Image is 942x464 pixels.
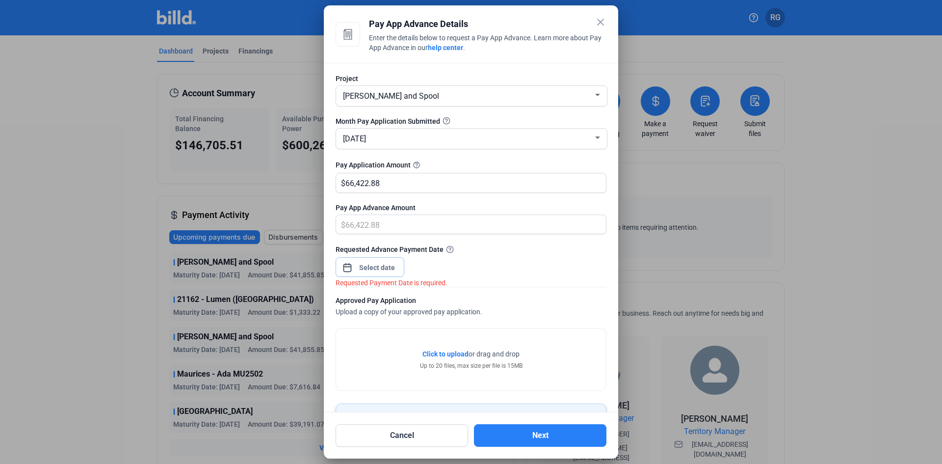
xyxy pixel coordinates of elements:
[336,116,606,126] div: Month Pay Application Submitted
[369,33,606,55] div: Enter the details below to request a Pay App Advance. Learn more about Pay App Advance in our
[420,361,523,370] div: Up to 20 files, max size per file is 15MB
[422,350,469,358] span: Click to upload
[336,424,468,447] button: Cancel
[336,173,345,190] span: $
[336,296,606,318] div: Upload a copy of your approved pay application.
[411,159,422,171] mat-icon: help_outline
[463,44,465,52] span: .
[336,74,606,83] div: Project
[336,159,606,171] div: Pay Application Amount
[428,44,463,52] a: help center
[336,244,606,254] div: Requested Advance Payment Date
[595,16,606,28] mat-icon: close
[356,262,398,273] input: Select date
[345,215,595,234] input: 0.00
[342,258,352,268] button: Open calendar
[343,134,366,143] span: [DATE]
[345,173,595,192] input: 0.00
[336,215,345,231] span: $
[336,279,447,287] i: Requested Payment Date is required.
[336,203,606,213] div: Pay App Advance Amount
[336,296,606,308] div: Approved Pay Application
[369,17,606,31] div: Pay App Advance Details
[474,424,606,447] button: Next
[343,91,439,101] span: [PERSON_NAME] and Spool
[469,349,520,359] span: or drag and drop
